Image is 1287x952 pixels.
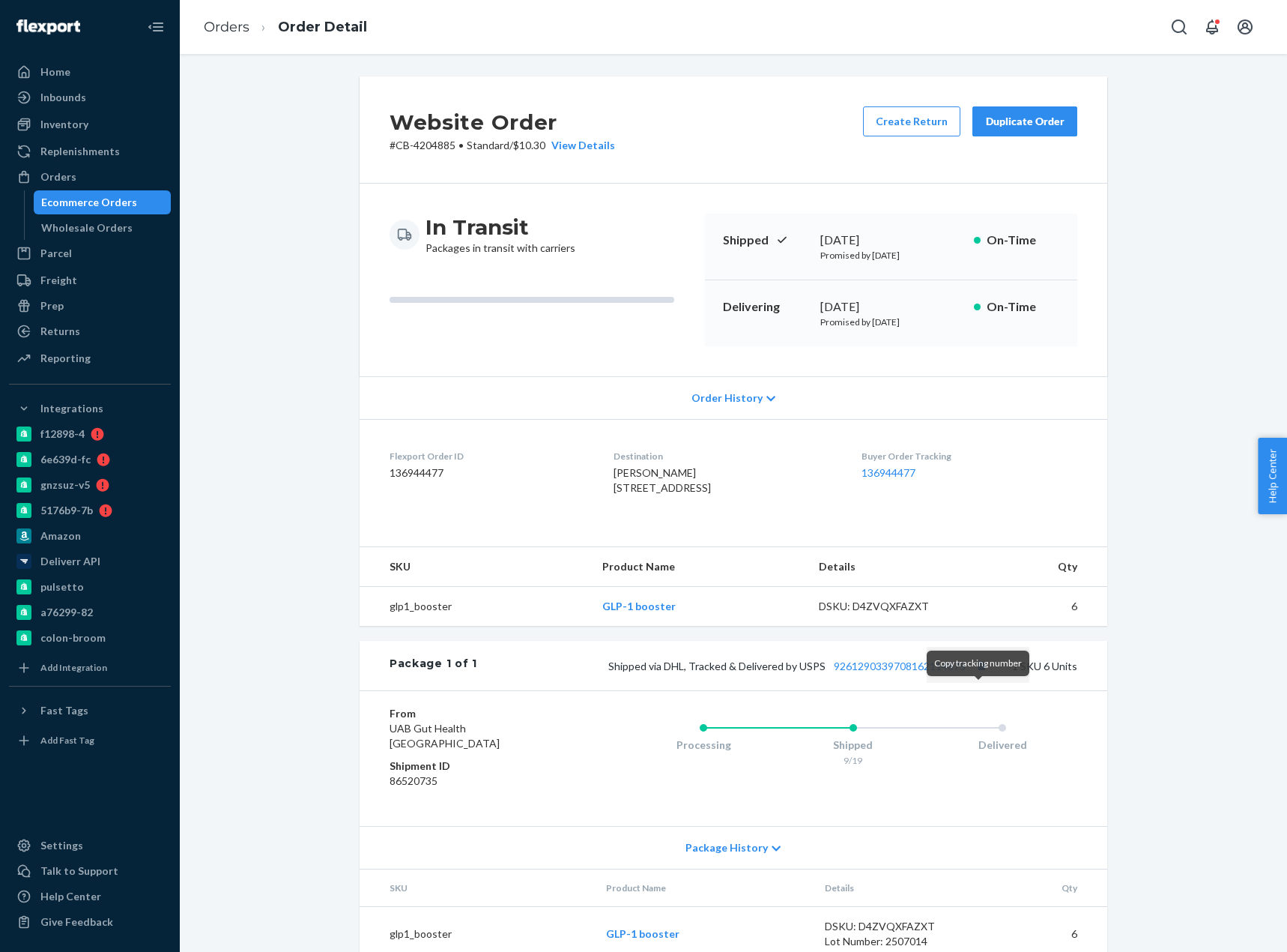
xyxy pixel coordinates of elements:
[40,452,91,467] div: 6e639d-fc
[9,524,171,548] a: Amazon
[16,19,80,34] img: Flexport logo
[40,117,88,132] div: Inventory
[778,738,928,753] div: Shipped
[778,754,928,767] div: 9/19
[40,554,100,569] div: Deliverr API
[602,600,676,612] a: GLP-1 booster
[594,870,813,907] th: Product Name
[9,139,171,163] a: Replenishments
[807,547,972,587] th: Details
[467,139,509,151] span: Standard
[40,915,113,930] div: Give Feedback
[40,169,76,184] div: Orders
[9,834,171,858] a: Settings
[590,547,806,587] th: Product Name
[477,656,1077,675] div: 1 SKU 6 Units
[426,214,575,241] h3: In Transit
[41,220,133,235] div: Wholesale Orders
[9,112,171,136] a: Inventory
[390,774,569,789] dd: 86520735
[971,547,1107,587] th: Qty
[458,139,464,151] span: •
[40,351,91,366] div: Reporting
[40,64,70,79] div: Home
[9,448,171,472] a: 6e639d-fc
[9,600,171,624] a: a76299-82
[390,722,500,750] span: UAB Gut Health [GEOGRAPHIC_DATA]
[9,473,171,497] a: gnzsuz-v5
[40,144,120,159] div: Replenishments
[40,90,86,105] div: Inbounds
[40,246,72,261] div: Parcel
[820,249,962,262] p: Promised by [DATE]
[861,466,915,479] a: 136944477
[40,864,118,879] div: Talk to Support
[390,450,590,463] dt: Flexport Order ID
[606,927,679,940] a: GLP-1 booster
[9,885,171,909] a: Help Center
[9,910,171,934] button: Give Feedback
[390,466,590,480] dd: 136944477
[927,738,1077,753] div: Delivered
[390,138,615,153] p: # CB-4204885 / $10.30
[1164,12,1194,42] button: Open Search Box
[40,661,107,674] div: Add Integration
[40,889,101,904] div: Help Center
[40,838,83,853] div: Settings
[691,391,763,406] span: Order History
[820,298,962,316] div: [DATE]
[1197,12,1227,42] button: Open notifications
[40,703,88,718] div: Fast Tags
[40,528,81,543] div: Amazon
[40,427,85,442] div: f12898-4
[360,547,590,587] th: SKU
[390,656,477,675] div: Package 1 of 1
[278,19,367,35] a: Order Detail
[40,477,90,492] div: gnzsuz-v5
[985,114,1065,129] div: Duplicate Order
[987,232,1059,249] p: On-Time
[9,319,171,343] a: Returns
[40,579,84,594] div: pulsetto
[40,630,106,645] div: colon-broom
[825,934,966,949] div: Lot Number: 2507014
[34,190,172,214] a: Ecommerce Orders
[360,870,594,907] th: SKU
[545,138,615,153] button: View Details
[390,106,615,138] h2: Website Order
[40,401,103,416] div: Integrations
[9,422,171,446] a: f12898-4
[9,294,171,318] a: Prep
[614,466,711,494] span: [PERSON_NAME] [STREET_ADDRESS]
[723,298,808,316] p: Delivering
[390,759,569,774] dt: Shipment ID
[1230,12,1260,42] button: Open account menu
[820,316,962,328] p: Promised by [DATE]
[360,587,590,627] td: glp1_booster
[629,738,778,753] div: Processing
[9,656,171,680] a: Add Integration
[9,165,171,189] a: Orders
[9,859,171,883] a: Talk to Support
[426,214,575,256] div: Packages in transit with carriers
[813,870,978,907] th: Details
[825,919,966,934] div: DSKU: D4ZVQXFAZXT
[9,549,171,573] a: Deliverr API
[987,298,1059,316] p: On-Time
[41,195,137,210] div: Ecommerce Orders
[971,587,1107,627] td: 6
[863,106,960,136] button: Create Return
[9,346,171,370] a: Reporting
[34,216,172,240] a: Wholesale Orders
[9,268,171,292] a: Freight
[40,605,93,620] div: a76299-82
[40,298,64,313] div: Prep
[723,232,808,249] p: Shipped
[204,19,249,35] a: Orders
[820,232,962,249] div: [DATE]
[1258,438,1287,514] span: Help Center
[614,450,837,463] dt: Destination
[934,657,1022,669] span: Copy tracking number
[9,626,171,650] a: colon-broom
